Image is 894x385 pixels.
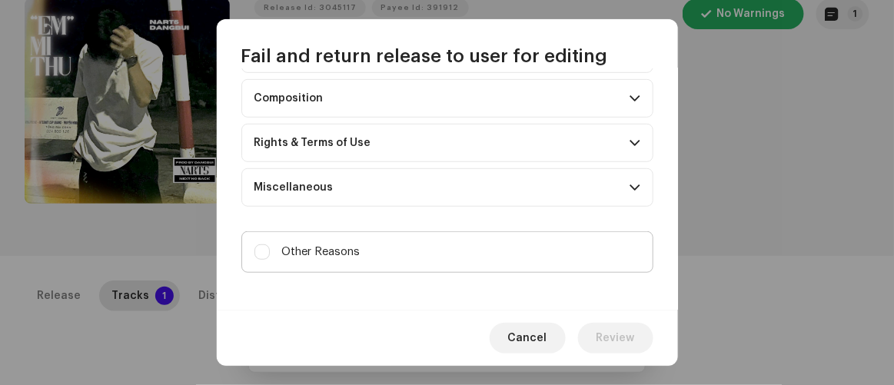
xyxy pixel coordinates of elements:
[254,137,371,149] div: Rights & Terms of Use
[241,124,653,162] p-accordion-header: Rights & Terms of Use
[282,244,361,261] span: Other Reasons
[241,79,653,118] p-accordion-header: Composition
[241,44,608,68] span: Fail and return release to user for editing
[508,323,547,353] span: Cancel
[578,323,653,353] button: Review
[490,323,566,353] button: Cancel
[597,323,635,353] span: Review
[254,181,334,194] div: Miscellaneous
[254,92,324,105] div: Composition
[241,168,653,207] p-accordion-header: Miscellaneous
